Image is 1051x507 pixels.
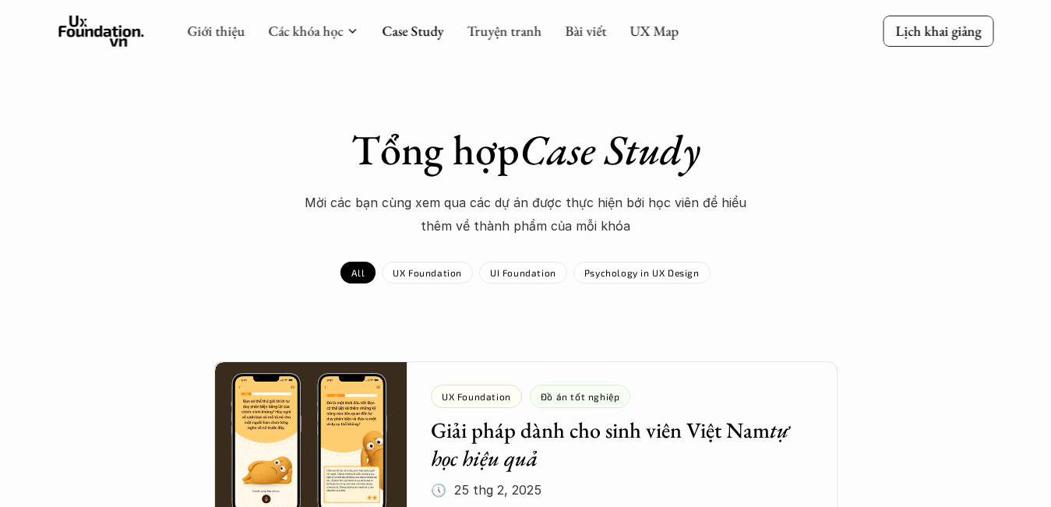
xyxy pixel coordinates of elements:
h1: Tổng hợp [253,125,799,175]
a: Case Study [382,22,443,40]
p: Psychology in UX Design [584,267,700,278]
a: Bài viết [565,22,606,40]
a: UX Map [630,22,679,40]
a: Truyện tranh [467,22,541,40]
p: Mời các bạn cùng xem qua các dự án được thực hiện bới học viên để hiểu thêm về thành phẩm của mỗi... [292,191,760,238]
a: Lịch khai giảng [883,16,993,46]
em: Case Study [520,122,700,177]
p: Lịch khai giảng [895,22,981,40]
a: Giới thiệu [187,22,245,40]
p: UX Foundation [393,267,462,278]
a: Các khóa học [268,22,343,40]
p: UI Foundation [490,267,556,278]
p: All [351,267,365,278]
